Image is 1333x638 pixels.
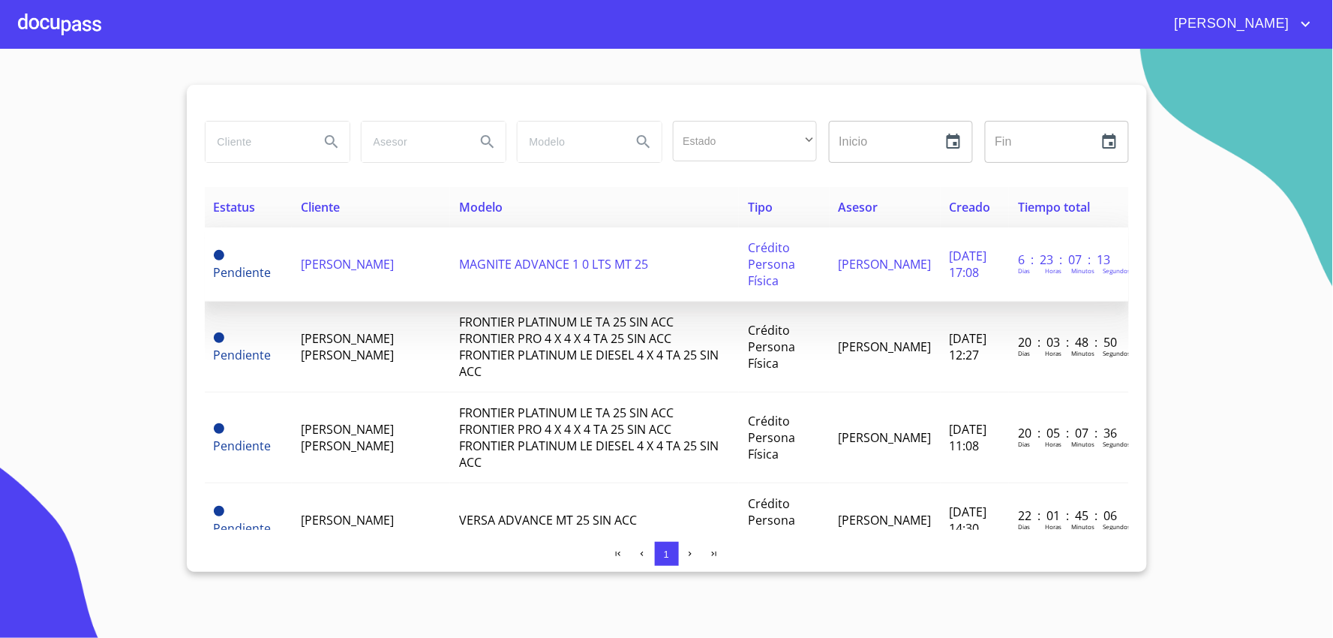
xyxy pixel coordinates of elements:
span: Pendiente [214,423,224,434]
span: [PERSON_NAME] [839,256,932,272]
span: Modelo [459,199,503,215]
span: [DATE] 17:08 [950,248,987,281]
p: Dias [1018,440,1030,448]
button: 1 [655,542,679,566]
span: VERSA ADVANCE MT 25 SIN ACC [459,512,637,528]
span: [PERSON_NAME] [PERSON_NAME] [301,421,394,454]
p: Segundos [1103,440,1130,448]
span: Pendiente [214,506,224,516]
button: Search [626,124,662,160]
span: Crédito Persona Física [748,413,795,462]
p: Minutos [1071,440,1094,448]
span: Pendiente [214,347,272,363]
p: Horas [1045,266,1061,275]
p: Minutos [1071,349,1094,357]
button: account of current user [1163,12,1315,36]
span: Cliente [301,199,340,215]
span: Asesor [839,199,878,215]
span: Crédito Persona Física [748,239,795,289]
span: [PERSON_NAME] [PERSON_NAME] [301,330,394,363]
span: [DATE] 11:08 [950,421,987,454]
span: [PERSON_NAME] [839,339,932,355]
p: Segundos [1103,266,1130,275]
button: Search [470,124,506,160]
span: [PERSON_NAME] [1163,12,1297,36]
span: Pendiente [214,250,224,260]
p: Dias [1018,349,1030,357]
p: Dias [1018,522,1030,531]
p: Horas [1045,440,1061,448]
p: Horas [1045,522,1061,531]
button: Search [314,124,350,160]
p: Minutos [1071,266,1094,275]
span: Crédito Persona Física [748,495,795,545]
p: Segundos [1103,349,1130,357]
p: 6 : 23 : 07 : 13 [1018,251,1119,268]
p: 20 : 05 : 07 : 36 [1018,425,1119,441]
span: Tipo [748,199,773,215]
div: ​ [673,121,817,161]
span: [PERSON_NAME] [839,429,932,446]
p: Segundos [1103,522,1130,531]
span: FRONTIER PLATINUM LE TA 25 SIN ACC FRONTIER PRO 4 X 4 X 4 TA 25 SIN ACC FRONTIER PLATINUM LE DIES... [459,405,719,471]
span: MAGNITE ADVANCE 1 0 LTS MT 25 [459,256,648,272]
input: search [518,122,620,162]
p: Dias [1018,266,1030,275]
span: [PERSON_NAME] [839,512,932,528]
p: 20 : 03 : 48 : 50 [1018,334,1119,351]
span: [PERSON_NAME] [301,256,394,272]
span: [DATE] 14:30 [950,504,987,537]
span: FRONTIER PLATINUM LE TA 25 SIN ACC FRONTIER PRO 4 X 4 X 4 TA 25 SIN ACC FRONTIER PLATINUM LE DIES... [459,314,719,380]
span: [DATE] 12:27 [950,330,987,363]
span: Pendiente [214,264,272,281]
span: Pendiente [214,520,272,537]
input: search [362,122,464,162]
span: Pendiente [214,333,224,343]
span: Creado [950,199,991,215]
span: Crédito Persona Física [748,322,795,372]
span: [PERSON_NAME] [301,512,394,528]
input: search [206,122,308,162]
p: Minutos [1071,522,1094,531]
span: Pendiente [214,438,272,454]
span: Tiempo total [1018,199,1090,215]
p: 22 : 01 : 45 : 06 [1018,507,1119,524]
p: Horas [1045,349,1061,357]
span: Estatus [214,199,256,215]
span: 1 [664,549,669,560]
